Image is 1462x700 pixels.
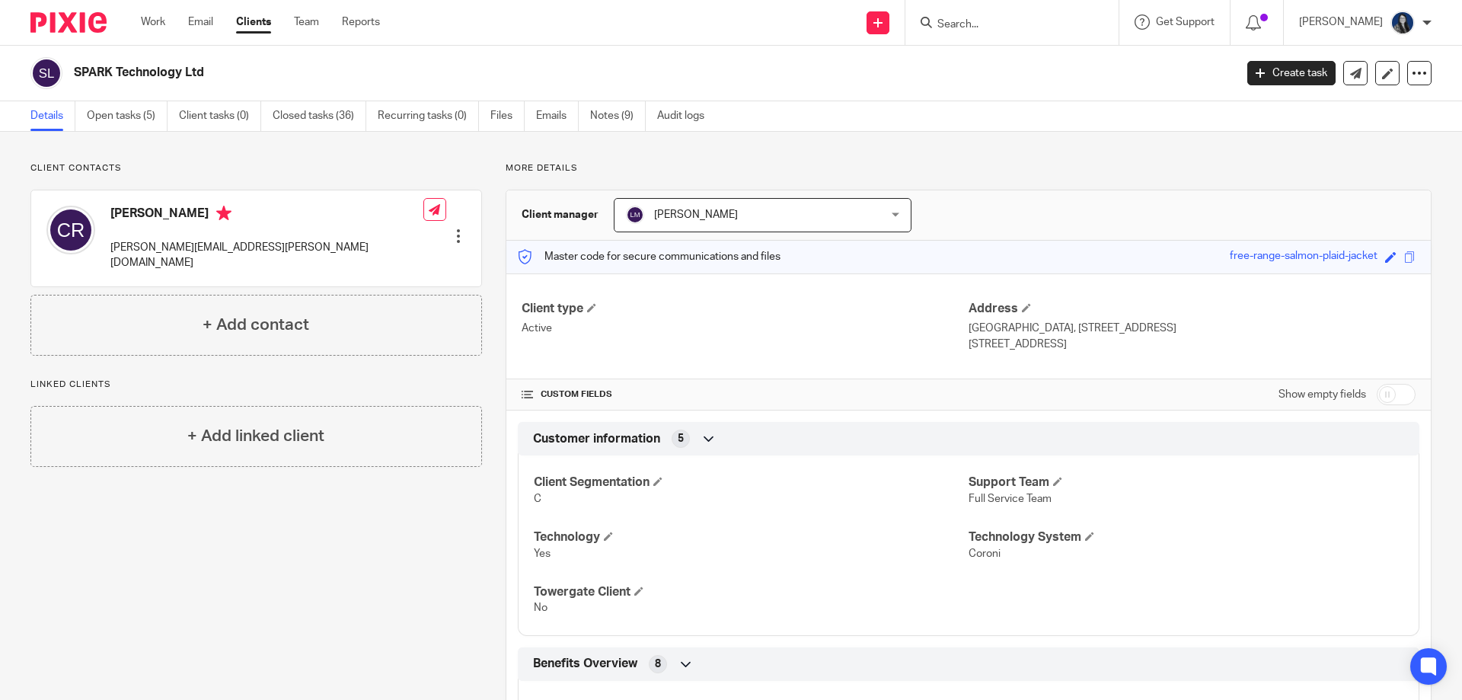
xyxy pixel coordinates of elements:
[534,529,969,545] h4: Technology
[533,431,660,447] span: Customer information
[969,529,1403,545] h4: Technology System
[141,14,165,30] a: Work
[534,584,969,600] h4: Towergate Client
[30,101,75,131] a: Details
[187,424,324,448] h4: + Add linked client
[236,14,271,30] a: Clients
[654,209,738,220] span: [PERSON_NAME]
[1230,248,1377,266] div: free-range-salmon-plaid-jacket
[203,313,309,337] h4: + Add contact
[30,162,482,174] p: Client contacts
[534,475,969,491] h4: Client Segmentation
[74,65,994,81] h2: SPARK Technology Ltd
[216,206,231,221] i: Primary
[626,206,644,224] img: svg%3E
[969,337,1416,352] p: [STREET_ADDRESS]
[110,240,423,271] p: [PERSON_NAME][EMAIL_ADDRESS][PERSON_NAME][DOMAIN_NAME]
[110,206,423,225] h4: [PERSON_NAME]
[518,249,780,264] p: Master code for secure communications and files
[30,379,482,391] p: Linked clients
[678,431,684,446] span: 5
[969,475,1403,491] h4: Support Team
[30,57,62,89] img: svg%3E
[30,12,107,33] img: Pixie
[590,101,646,131] a: Notes (9)
[1278,387,1366,402] label: Show empty fields
[46,206,95,254] img: svg%3E
[969,494,1052,504] span: Full Service Team
[87,101,168,131] a: Open tasks (5)
[1156,17,1215,27] span: Get Support
[522,301,969,317] h4: Client type
[533,656,637,672] span: Benefits Overview
[534,548,551,559] span: Yes
[534,494,541,504] span: C
[1390,11,1415,35] img: eeb93efe-c884-43eb-8d47-60e5532f21cb.jpg
[506,162,1432,174] p: More details
[522,207,599,222] h3: Client manager
[969,301,1416,317] h4: Address
[969,321,1416,336] p: [GEOGRAPHIC_DATA], [STREET_ADDRESS]
[969,548,1001,559] span: Coroni
[294,14,319,30] a: Team
[179,101,261,131] a: Client tasks (0)
[522,321,969,336] p: Active
[655,657,661,672] span: 8
[657,101,716,131] a: Audit logs
[378,101,479,131] a: Recurring tasks (0)
[522,388,969,401] h4: CUSTOM FIELDS
[936,18,1073,32] input: Search
[534,603,547,613] span: No
[536,101,579,131] a: Emails
[490,101,525,131] a: Files
[1299,14,1383,30] p: [PERSON_NAME]
[1247,61,1336,85] a: Create task
[273,101,366,131] a: Closed tasks (36)
[342,14,380,30] a: Reports
[188,14,213,30] a: Email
